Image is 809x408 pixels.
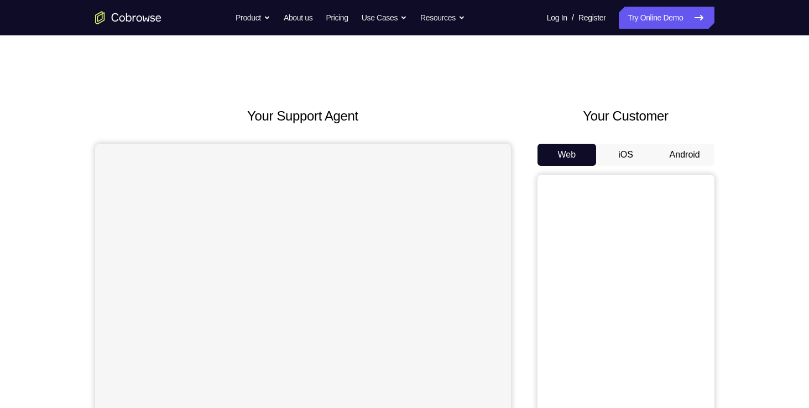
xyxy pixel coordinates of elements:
button: Android [655,144,714,166]
a: Go to the home page [95,11,161,24]
a: Pricing [326,7,348,29]
button: iOS [596,144,655,166]
h2: Your Support Agent [95,106,511,126]
button: Resources [420,7,465,29]
h2: Your Customer [537,106,714,126]
button: Web [537,144,597,166]
button: Use Cases [362,7,407,29]
a: Register [578,7,606,29]
a: Log In [547,7,567,29]
span: / [572,11,574,24]
button: Product [236,7,270,29]
a: About us [284,7,312,29]
a: Try Online Demo [619,7,714,29]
